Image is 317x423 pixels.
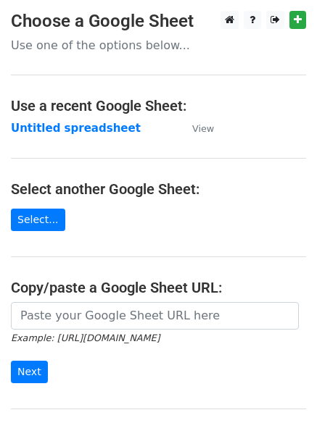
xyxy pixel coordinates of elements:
[244,353,317,423] iframe: Chat Widget
[11,122,141,135] a: Untitled spreadsheet
[11,11,306,32] h3: Choose a Google Sheet
[11,279,306,296] h4: Copy/paste a Google Sheet URL:
[11,38,306,53] p: Use one of the options below...
[178,122,214,135] a: View
[11,302,299,330] input: Paste your Google Sheet URL here
[11,361,48,383] input: Next
[11,209,65,231] a: Select...
[192,123,214,134] small: View
[11,332,160,343] small: Example: [URL][DOMAIN_NAME]
[11,97,306,114] h4: Use a recent Google Sheet:
[11,180,306,198] h4: Select another Google Sheet:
